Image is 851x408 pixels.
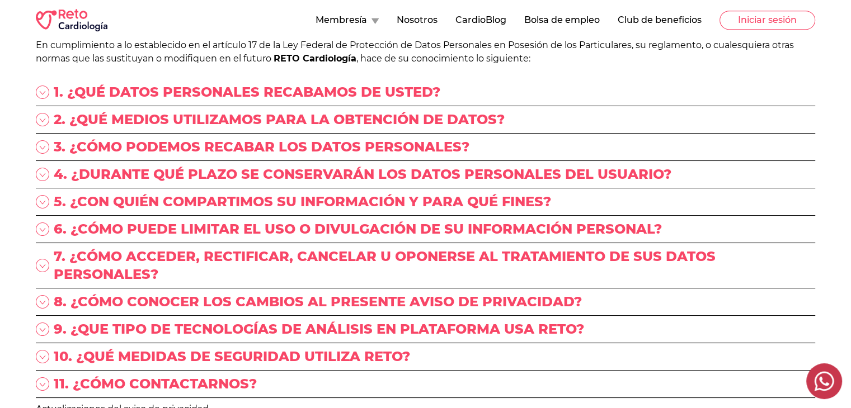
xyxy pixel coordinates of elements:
p: 9. ¿QUE TIPO DE TECNOLOGÍAS DE ANÁLISIS EN PLATAFORMA USA RETO? [54,320,584,338]
p: 4. ¿DURANTE QUÉ PLAZO SE CONSERVARÁN LOS DATOS PERSONALES DEL USUARIO? [54,165,671,183]
p: 10. ¿QUÉ MEDIDAS DE SEGURIDAD UTILIZA RETO? [54,348,410,366]
p: 1. ¿QUÉ DATOS PERSONALES RECABAMOS DE USTED? [54,83,440,101]
p: 7. ¿CÓMO ACCEDER, RECTIFICAR, CANCELAR U OPONERSE AL TRATAMIENTO DE SUS DATOS PERSONALES? [54,248,815,283]
button: Iniciar sesión [720,11,815,30]
p: 6. ¿CÓMO PUEDE LIMITAR EL USO O DIVULGACIÓN DE SU INFORMACIÓN PERSONAL? [54,220,662,238]
button: Club de beneficios [618,13,702,27]
p: 11. ¿CÓMO CONTACTARNOS? [54,375,257,393]
p: 8. ¿CÓMO CONOCER LOS CAMBIOS AL PRESENTE AVISO DE PRIVACIDAD? [54,293,582,311]
p: En cumplimiento a lo establecido en el artículo 17 de la Ley Federal de Protección de Datos Perso... [36,39,815,65]
button: Nosotros [397,13,438,27]
p: 3. ¿CÓMO PODEMOS RECABAR LOS DATOS PERSONALES? [54,138,469,156]
span: RETO Cardiología [274,53,356,64]
button: Membresía [316,13,379,27]
p: 2. ¿QUÉ MEDIOS UTILIZAMOS PARA LA OBTENCIÓN DE DATOS? [54,111,505,129]
button: CardioBlog [455,13,506,27]
img: RETO Cardio Logo [36,9,107,31]
button: Bolsa de empleo [524,13,600,27]
p: 5. ¿CON QUIÉN COMPARTIMOS SU INFORMACIÓN Y PARA QUÉ FINES? [54,193,551,211]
